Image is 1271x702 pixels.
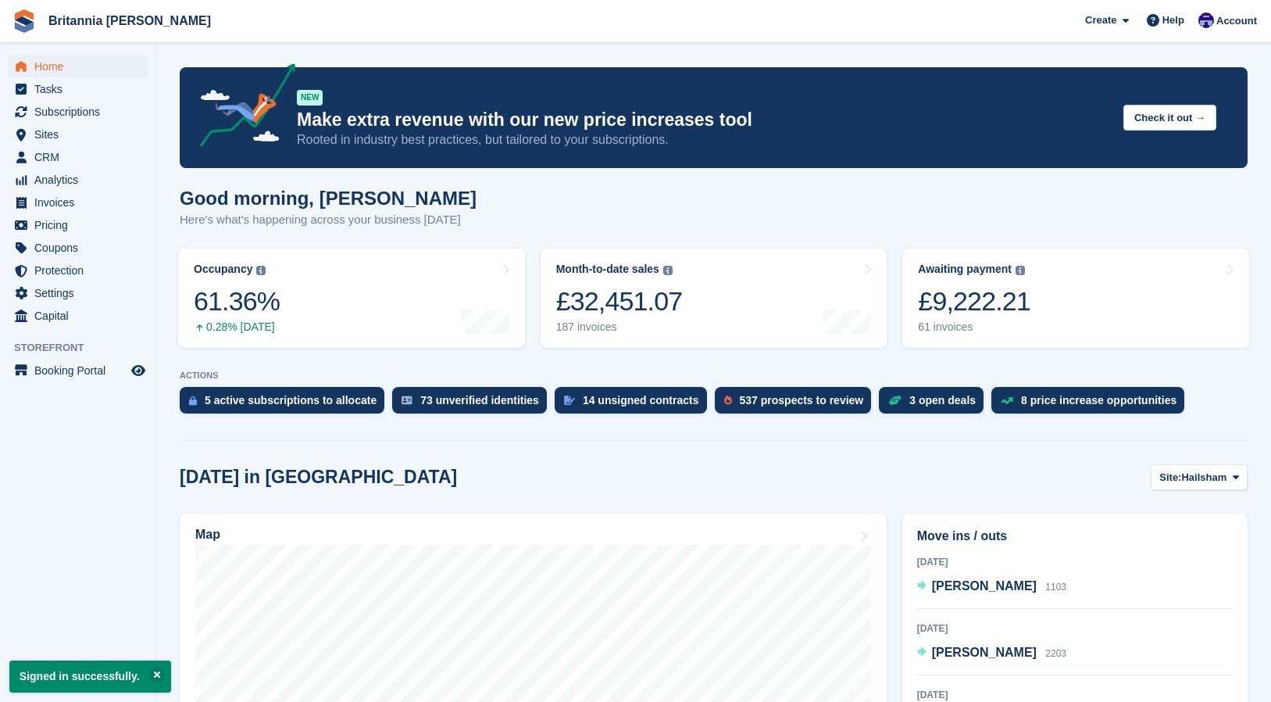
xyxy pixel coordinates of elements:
div: 537 prospects to review [740,394,864,407]
span: Help [1162,13,1184,28]
div: Awaiting payment [918,263,1012,276]
a: 537 prospects to review [715,387,880,421]
span: Settings [34,282,128,304]
div: £32,451.07 [556,285,683,317]
a: 5 active subscriptions to allocate [180,387,392,421]
a: menu [8,192,148,213]
div: [DATE] [917,688,1233,702]
a: menu [8,169,148,191]
div: 8 price increase opportunities [1021,394,1176,407]
img: deal-1b604bf984904fb50ccaf53a9ad4b4a5d6e5aea283cecdc64d6e3604feb123c2.svg [888,395,901,406]
a: menu [8,305,148,327]
a: Month-to-date sales £32,451.07 187 invoices [541,249,887,348]
a: 73 unverified identities [392,387,555,421]
img: Cameron Ballard [1198,13,1214,28]
h1: Good morning, [PERSON_NAME] [180,188,477,209]
a: [PERSON_NAME] 2203 [917,643,1066,664]
button: Check it out → [1123,105,1216,131]
img: icon-info-grey-7440780725fd019a000dd9b08b2336e03edf1995a4989e88bcd33f0948082b44.svg [256,266,266,275]
img: stora-icon-8386f47178a22dfd0bd8f6a31ec36ba5ce8667c1dd55bd0f319d3a0aa187defe.svg [12,9,36,33]
div: 187 invoices [556,321,683,334]
a: [PERSON_NAME] 1103 [917,577,1066,597]
span: Tasks [34,78,128,100]
span: [PERSON_NAME] [932,646,1037,659]
a: menu [8,360,148,381]
img: price_increase_opportunities-93ffe204e8149a01c8c9dc8f82e8f89637d9d84a8eef4429ea346261dce0b2c0.svg [1001,397,1013,404]
span: Analytics [34,169,128,191]
span: Account [1216,13,1257,29]
img: contract_signature_icon-13c848040528278c33f63329250d36e43548de30e8caae1d1a13099fd9432cc5.svg [564,396,575,405]
span: Subscriptions [34,101,128,123]
a: Awaiting payment £9,222.21 61 invoices [902,249,1249,348]
div: 14 unsigned contracts [583,394,699,407]
a: menu [8,260,148,281]
div: 3 open deals [909,394,976,407]
a: 14 unsigned contracts [555,387,715,421]
p: ACTIONS [180,371,1248,381]
p: Signed in successfully. [9,661,171,693]
span: CRM [34,146,128,168]
img: icon-info-grey-7440780725fd019a000dd9b08b2336e03edf1995a4989e88bcd33f0948082b44.svg [1016,266,1025,275]
div: 61 invoices [918,321,1030,334]
a: menu [8,237,148,259]
a: 8 price increase opportunities [991,387,1192,421]
button: Site: Hailsham [1151,464,1248,490]
h2: Map [195,528,220,542]
a: Preview store [129,361,148,380]
span: Capital [34,305,128,327]
span: Storefront [14,340,155,356]
h2: [DATE] in [GEOGRAPHIC_DATA] [180,467,457,488]
a: 3 open deals [879,387,991,421]
span: 2203 [1045,648,1066,659]
img: verify_identity-adf6edd0f0f0b5bbfe63781bf79b02c33cf7c696d77639b501bdc392416b5a36.svg [402,396,412,405]
a: menu [8,282,148,304]
img: active_subscription_to_allocate_icon-d502201f5373d7db506a760aba3b589e785aa758c864c3986d89f69b8ff3... [189,396,197,406]
div: [DATE] [917,621,1233,636]
div: Month-to-date sales [556,263,659,276]
a: menu [8,101,148,123]
div: 5 active subscriptions to allocate [205,394,377,407]
p: Make extra revenue with our new price increases tool [297,109,1111,131]
span: Site: [1159,470,1181,485]
span: Invoices [34,192,128,213]
img: price-adjustments-announcement-icon-8257ccfd72463d97f412b2fc003d46551f7dbcb40ab6d574587a9cd5c0d94... [187,63,296,152]
div: 0.28% [DATE] [194,321,280,334]
a: menu [8,78,148,100]
h2: Move ins / outs [917,527,1233,546]
span: Sites [34,124,128,145]
div: 73 unverified identities [420,394,539,407]
div: NEW [297,90,323,106]
img: prospect-51fa495bee0391a8d652442698ab0144808aea92771e9ea1ae160a38d050c398.svg [724,396,732,405]
span: Home [34,56,128,77]
p: Here's what's happening across your business [DATE] [180,211,477,229]
a: menu [8,124,148,145]
a: menu [8,56,148,77]
span: 1103 [1045,582,1066,593]
div: [DATE] [917,555,1233,569]
span: Pricing [34,214,128,236]
span: [PERSON_NAME] [932,579,1037,593]
div: 61.36% [194,285,280,317]
img: icon-info-grey-7440780725fd019a000dd9b08b2336e03edf1995a4989e88bcd33f0948082b44.svg [663,266,673,275]
span: Coupons [34,237,128,259]
span: Create [1085,13,1116,28]
a: menu [8,146,148,168]
div: Occupancy [194,263,252,276]
span: Hailsham [1181,470,1226,485]
a: Britannia [PERSON_NAME] [42,8,217,34]
p: Rooted in industry best practices, but tailored to your subscriptions. [297,131,1111,149]
div: £9,222.21 [918,285,1030,317]
span: Protection [34,260,128,281]
span: Booking Portal [34,360,128,381]
a: Occupancy 61.36% 0.28% [DATE] [178,249,525,348]
a: menu [8,214,148,236]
